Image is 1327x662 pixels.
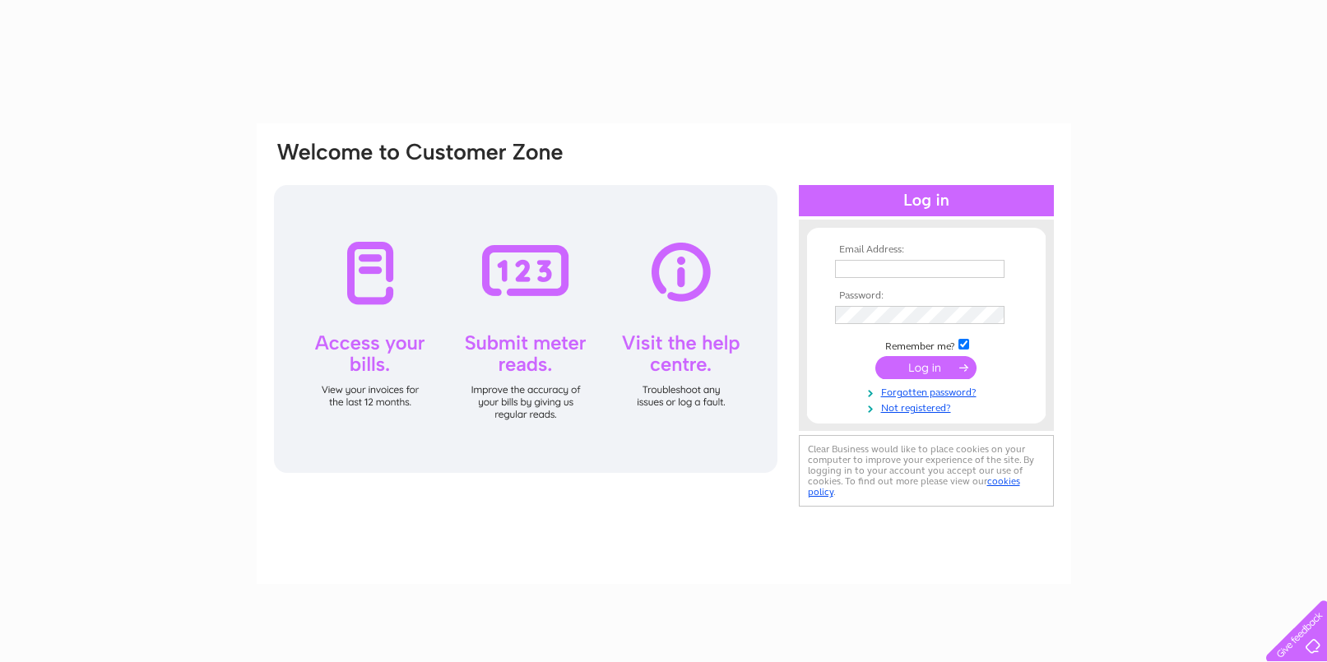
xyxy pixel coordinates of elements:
input: Submit [875,356,977,379]
a: Not registered? [835,399,1022,414]
th: Password: [831,290,1022,302]
th: Email Address: [831,244,1022,256]
a: Forgotten password? [835,383,1022,399]
div: Clear Business would like to place cookies on your computer to improve your experience of the sit... [799,435,1054,507]
td: Remember me? [831,336,1022,353]
a: cookies policy [808,475,1020,498]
